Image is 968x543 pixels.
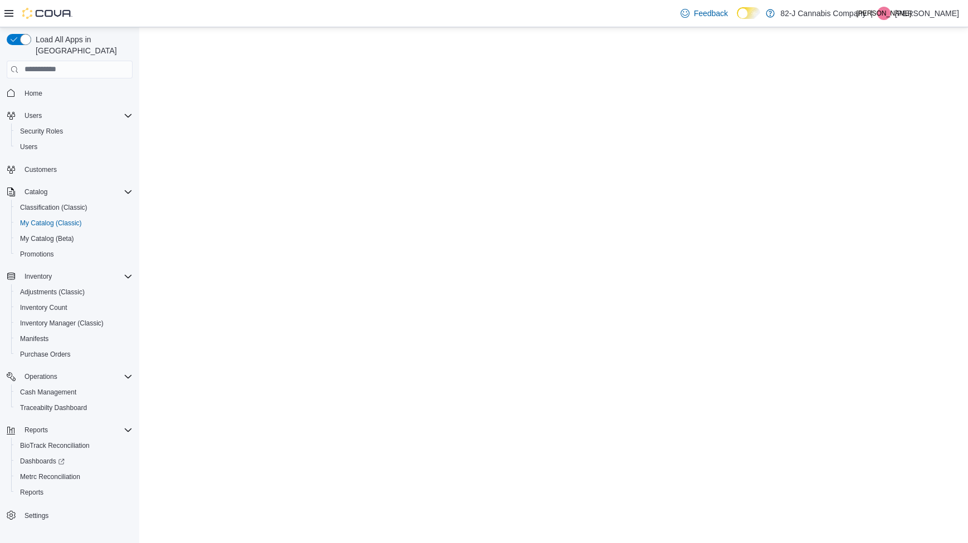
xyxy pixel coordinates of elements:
[16,248,58,261] a: Promotions
[16,348,133,361] span: Purchase Orders
[20,508,133,522] span: Settings
[16,470,133,483] span: Metrc Reconciliation
[11,215,137,231] button: My Catalog (Classic)
[20,86,133,100] span: Home
[20,423,52,437] button: Reports
[20,303,67,312] span: Inventory Count
[737,7,760,19] input: Dark Mode
[11,300,137,315] button: Inventory Count
[16,317,133,330] span: Inventory Manager (Classic)
[22,8,72,19] img: Cova
[2,161,137,177] button: Customers
[16,140,133,154] span: Users
[11,469,137,485] button: Metrc Reconciliation
[20,87,47,100] a: Home
[16,401,133,414] span: Traceabilty Dashboard
[857,7,912,20] span: [PERSON_NAME]
[16,232,133,245] span: My Catalog (Beta)
[25,111,42,120] span: Users
[25,272,52,281] span: Inventory
[16,455,69,468] a: Dashboards
[20,288,85,297] span: Adjustments (Classic)
[20,142,37,151] span: Users
[20,250,54,259] span: Promotions
[2,85,137,101] button: Home
[877,7,891,20] div: Jania Adams
[20,185,52,199] button: Catalog
[20,234,74,243] span: My Catalog (Beta)
[2,269,137,284] button: Inventory
[20,370,133,383] span: Operations
[16,486,133,499] span: Reports
[11,284,137,300] button: Adjustments (Classic)
[16,285,133,299] span: Adjustments (Classic)
[11,384,137,400] button: Cash Management
[16,201,92,214] a: Classification (Classic)
[20,203,87,212] span: Classification (Classic)
[20,185,133,199] span: Catalog
[2,369,137,384] button: Operations
[20,488,43,497] span: Reports
[20,219,82,228] span: My Catalog (Classic)
[2,422,137,438] button: Reports
[11,246,137,262] button: Promotions
[20,319,104,328] span: Inventory Manager (Classic)
[20,350,71,359] span: Purchase Orders
[20,334,48,343] span: Manifests
[20,370,62,383] button: Operations
[16,216,133,230] span: My Catalog (Classic)
[11,331,137,347] button: Manifests
[16,201,133,214] span: Classification (Classic)
[25,165,57,174] span: Customers
[780,7,866,20] p: 82-J Cannabis Company
[25,372,57,381] span: Operations
[16,439,94,452] a: BioTrack Reconciliation
[25,426,48,435] span: Reports
[20,163,61,176] a: Customers
[20,270,56,283] button: Inventory
[20,509,53,522] a: Settings
[16,317,108,330] a: Inventory Manager (Classic)
[2,108,137,124] button: Users
[20,388,76,397] span: Cash Management
[16,348,75,361] a: Purchase Orders
[16,301,133,314] span: Inventory Count
[895,7,959,20] p: [PERSON_NAME]
[16,301,72,314] a: Inventory Count
[11,139,137,155] button: Users
[16,332,133,345] span: Manifests
[16,439,133,452] span: BioTrack Reconciliation
[16,386,133,399] span: Cash Management
[16,386,81,399] a: Cash Management
[20,472,80,481] span: Metrc Reconciliation
[20,441,90,450] span: BioTrack Reconciliation
[11,400,137,416] button: Traceabilty Dashboard
[16,125,67,138] a: Security Roles
[2,184,137,200] button: Catalog
[16,216,86,230] a: My Catalog (Classic)
[20,270,133,283] span: Inventory
[11,231,137,246] button: My Catalog (Beta)
[2,507,137,523] button: Settings
[11,124,137,139] button: Security Roles
[694,8,728,19] span: Feedback
[676,2,732,24] a: Feedback
[11,200,137,215] button: Classification (Classic)
[11,315,137,331] button: Inventory Manager (Classic)
[11,438,137,453] button: BioTrack Reconciliation
[16,455,133,468] span: Dashboards
[20,109,46,122] button: Users
[20,109,133,122] span: Users
[11,485,137,500] button: Reports
[16,332,53,345] a: Manifests
[20,127,63,136] span: Security Roles
[16,232,79,245] a: My Catalog (Beta)
[25,511,48,520] span: Settings
[25,89,42,98] span: Home
[16,486,48,499] a: Reports
[16,285,89,299] a: Adjustments (Classic)
[16,125,133,138] span: Security Roles
[16,401,91,414] a: Traceabilty Dashboard
[20,457,65,466] span: Dashboards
